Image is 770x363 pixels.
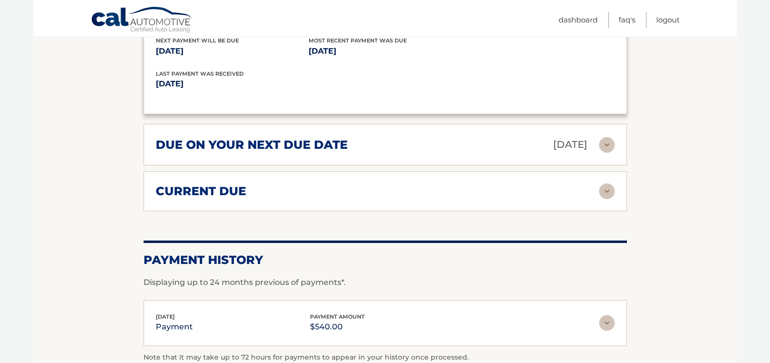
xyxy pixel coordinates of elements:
[599,183,615,199] img: accordion-rest.svg
[599,137,615,153] img: accordion-rest.svg
[559,12,598,28] a: Dashboard
[156,37,239,44] span: Next Payment will be due
[309,37,407,44] span: Most Recent Payment Was Due
[156,138,348,152] h2: due on your next due date
[156,313,175,320] span: [DATE]
[310,313,365,320] span: payment amount
[156,44,309,58] p: [DATE]
[144,277,627,288] p: Displaying up to 24 months previous of payments*.
[156,77,385,91] p: [DATE]
[144,253,627,267] h2: Payment History
[599,315,615,331] img: accordion-rest.svg
[156,70,244,77] span: Last Payment was received
[309,44,461,58] p: [DATE]
[156,184,246,199] h2: current due
[310,320,365,334] p: $540.00
[156,320,193,334] p: payment
[91,6,193,35] a: Cal Automotive
[553,136,587,153] p: [DATE]
[656,12,680,28] a: Logout
[619,12,635,28] a: FAQ's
